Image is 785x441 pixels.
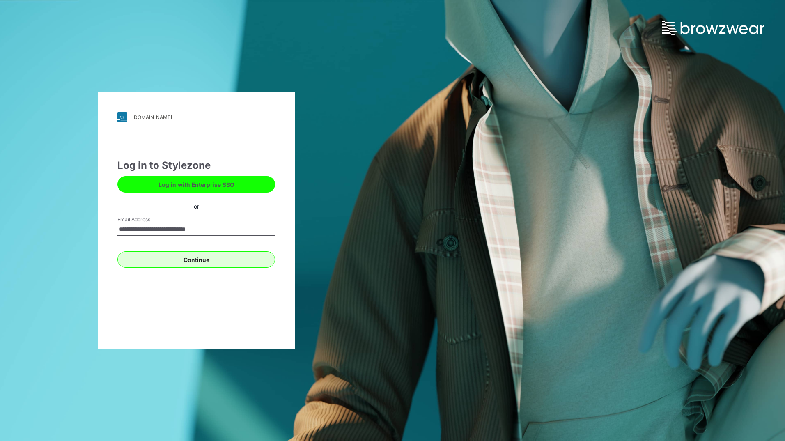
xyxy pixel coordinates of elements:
img: svg+xml;base64,PHN2ZyB3aWR0aD0iMjgiIGhlaWdodD0iMjgiIHZpZXdCb3g9IjAgMCAyOCAyOCIgZmlsbD0ibm9uZSIgeG... [117,112,127,122]
img: browzwear-logo.73288ffb.svg [662,21,764,35]
button: Log in with Enterprise SSO [117,176,275,193]
label: Email Address [117,216,175,223]
div: or [187,202,206,210]
button: Continue [117,251,275,268]
div: Log in to Stylezone [117,158,275,173]
a: [DOMAIN_NAME] [117,112,275,122]
div: [DOMAIN_NAME] [132,114,172,120]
